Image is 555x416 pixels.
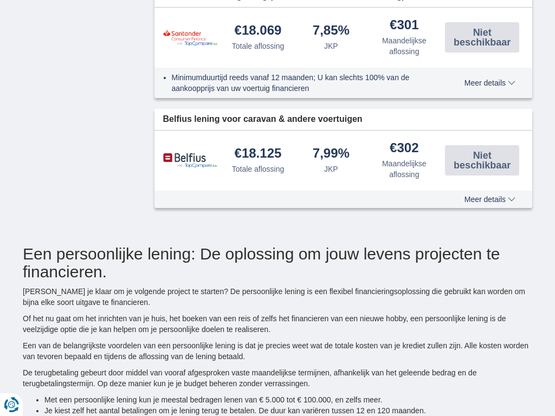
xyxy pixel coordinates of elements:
p: Een van de belangrijkste voordelen van een persoonlijke lening is dat je precies weet wat de tota... [23,340,532,362]
img: product.pl.alt Belfius [163,153,217,168]
h2: Een persoonlijke lening: De oplossing om jouw levens projecten te financieren. [23,245,532,281]
div: Totale aflossing [232,164,285,174]
button: Meer details [456,195,524,204]
div: JKP [324,41,338,51]
p: Of het nu gaat om het inrichten van je huis, het boeken van een reis of zelfs het financieren van... [23,313,532,335]
span: Niet beschikbaar [448,28,516,47]
span: Belfius lening voor caravan & andere voertuigen [163,113,363,126]
button: Niet beschikbaar [445,22,519,53]
div: JKP [324,164,338,174]
div: Maandelijkse aflossing [372,35,436,57]
div: Totale aflossing [232,41,285,51]
div: €301 [390,18,418,33]
img: product.pl.alt Santander [163,29,217,46]
li: Met een persoonlijke lening kun je meestal bedragen lenen van € 5.000 tot € 100.000, en zelfs meer. [44,394,532,405]
p: [PERSON_NAME] je klaar om je volgende project te starten? De persoonlijke lening is een flexibel ... [23,286,532,308]
button: Niet beschikbaar [445,145,519,175]
p: De terugbetaling gebeurt door middel van vooraf afgesproken vaste maandelijkse termijnen, afhanke... [23,367,532,389]
li: Minimumduurtijd reeds vanaf 12 maanden; U kan slechts 100% van de aankoopprijs van uw voertuig fi... [172,72,441,94]
span: Meer details [464,196,515,203]
div: €18.125 [235,147,282,161]
span: Meer details [464,79,515,87]
div: €302 [390,141,418,156]
span: Niet beschikbaar [448,151,516,170]
div: 7,85% [313,24,350,38]
button: Meer details [456,79,524,87]
div: 7,99% [313,147,350,161]
div: Maandelijkse aflossing [372,158,436,180]
li: Je kiest zelf het aantal betalingen om je lening terug te betalen. De duur kan variëren tussen 12... [44,405,532,416]
div: €18.069 [235,24,282,38]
